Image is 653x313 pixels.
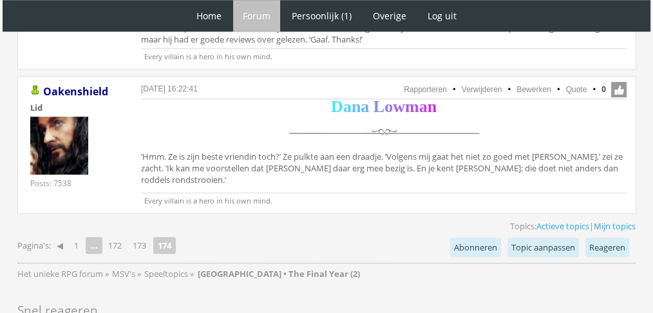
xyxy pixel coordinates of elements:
[141,48,627,61] p: Every villain is a hero in his own mind.
[404,85,447,94] a: Rapporteren
[510,220,636,232] span: Topics: |
[374,97,384,116] span: L
[393,97,405,116] span: w
[566,85,587,94] a: Quote
[405,97,419,116] span: m
[17,240,51,252] span: Pagina's:
[30,85,41,95] img: Gebruiker is online
[585,238,629,257] a: Reageren
[352,97,361,116] span: n
[331,97,343,116] span: D
[198,268,360,280] strong: [GEOGRAPHIC_DATA] • The Final Year (2)
[284,119,484,147] img: scheidingslijn.png
[144,268,188,280] span: Speeltopics
[384,97,393,116] span: o
[450,238,501,257] a: Abonneren
[141,84,198,93] a: [DATE] 16:22:41
[361,97,369,116] span: a
[536,220,589,232] a: Actieve topics
[128,236,151,254] a: 173
[462,85,502,94] a: Verwijderen
[137,268,141,280] span: »
[144,268,190,280] a: Speeltopics
[516,85,551,94] a: Bewerken
[17,268,105,280] a: Het unieke RPG forum
[507,238,579,257] a: Topic aanpassen
[43,84,108,99] a: Oakenshield
[428,97,437,116] span: n
[103,236,127,254] a: 172
[112,268,137,280] a: MSV's
[190,268,194,280] span: »
[594,220,636,232] a: Mijn topics
[17,268,103,280] span: Het unieke RPG forum
[112,268,135,280] span: MSV's
[419,97,428,116] span: a
[141,193,627,205] p: Every villain is a hero in his own mind.
[105,268,109,280] span: »
[343,97,352,116] span: a
[30,178,71,189] div: Posts: 7538
[86,237,102,254] span: ...
[601,84,606,95] span: 0
[69,236,84,254] a: 1
[153,237,176,254] strong: 174
[141,101,627,189] div: ‘Hmm. Ze is zijn beste vriendin toch?’ Ze pulkte aan een draadje. ‘Volgens mij gaat het niet zo g...
[52,236,68,254] a: ◀
[30,102,120,113] div: Lid
[30,117,88,175] img: Oakenshield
